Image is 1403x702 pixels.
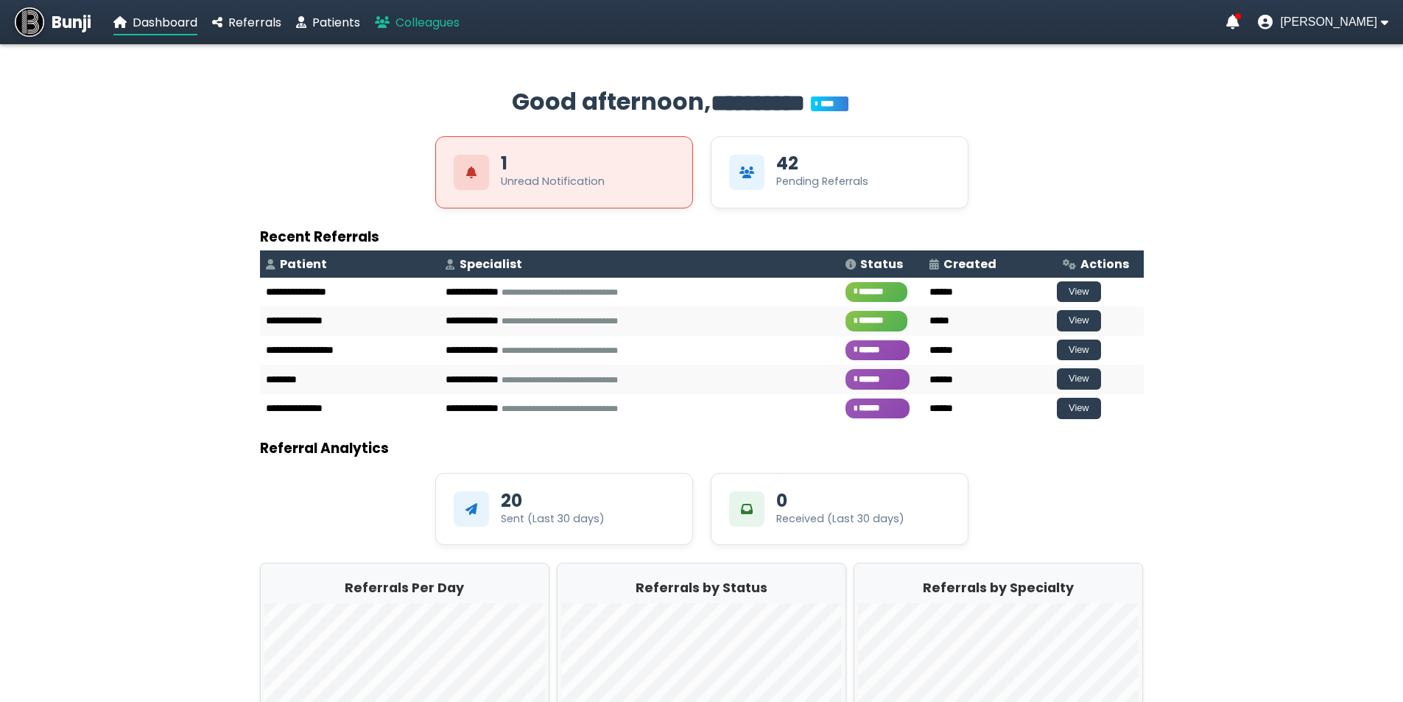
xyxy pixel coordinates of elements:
[228,14,281,31] span: Referrals
[1057,250,1143,278] th: Actions
[375,13,460,32] a: Colleagues
[858,578,1139,597] h2: Referrals by Specialty
[264,578,545,597] h2: Referrals Per Day
[15,7,91,37] a: Bunji
[776,511,904,527] div: Received (Last 30 days)
[435,136,693,208] div: View Unread Notifications
[1057,310,1101,331] button: View
[1226,15,1240,29] a: Notifications
[260,226,1144,248] h3: Recent Referrals
[113,13,197,32] a: Dashboard
[501,492,522,510] div: 20
[711,473,968,545] div: 0Received (Last 30 days)
[260,250,440,278] th: Patient
[260,84,1144,122] h2: Good afternoon,
[1258,15,1388,29] button: User menu
[312,14,360,31] span: Patients
[776,492,787,510] div: 0
[711,136,968,208] div: View Pending Referrals
[1057,368,1101,390] button: View
[561,578,842,597] h2: Referrals by Status
[501,155,507,172] div: 1
[1057,281,1101,303] button: View
[260,438,1144,459] h3: Referral Analytics
[15,7,44,37] img: Bunji Dental Referral Management
[296,13,360,32] a: Patients
[840,250,924,278] th: Status
[1057,340,1101,361] button: View
[395,14,460,31] span: Colleagues
[501,511,605,527] div: Sent (Last 30 days)
[52,10,91,35] span: Bunji
[1057,398,1101,419] button: View
[811,96,848,111] span: You’re on Plus!
[924,250,1057,278] th: Created
[501,174,605,189] div: Unread Notification
[440,250,840,278] th: Specialist
[435,473,693,545] div: 20Sent (Last 30 days)
[212,13,281,32] a: Referrals
[1280,15,1377,29] span: [PERSON_NAME]
[776,155,798,172] div: 42
[776,174,868,189] div: Pending Referrals
[133,14,197,31] span: Dashboard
